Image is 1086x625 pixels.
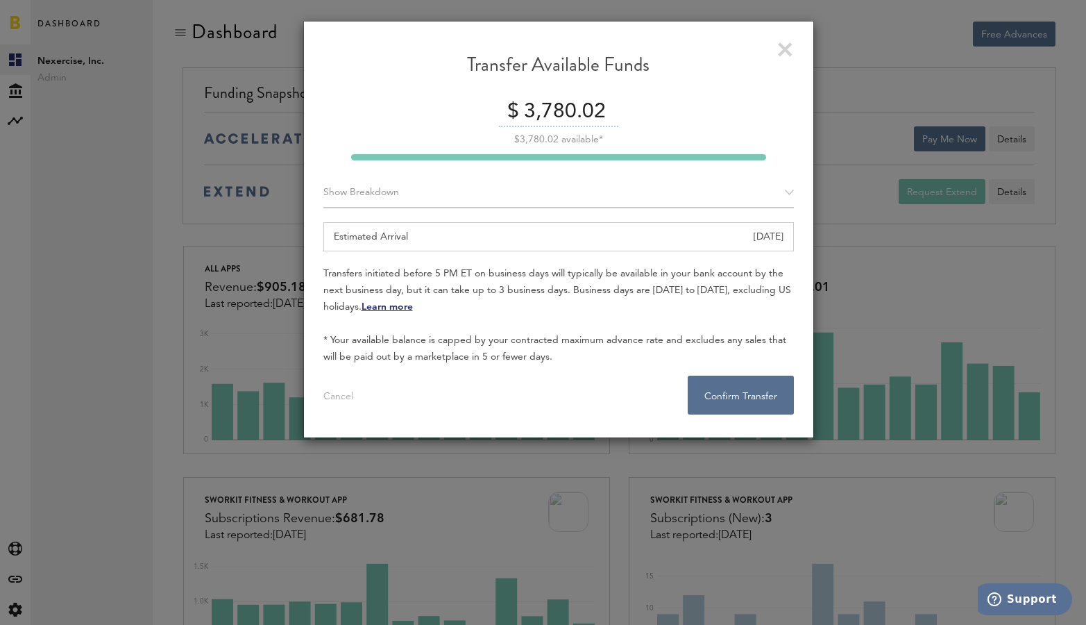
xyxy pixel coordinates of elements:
[307,376,370,415] button: Cancel
[362,302,413,312] a: Learn more
[688,376,794,415] button: Confirm Transfer
[323,265,794,365] div: Transfers initiated before 5 PM ET on business days will typically be available in your bank acco...
[499,98,519,127] div: $
[978,583,1072,618] iframe: Opens a widget where you can find more information
[754,223,783,251] div: [DATE]
[323,222,794,251] div: Estimated Arrival
[323,178,794,208] div: Breakdown
[323,187,347,197] span: Show
[323,53,794,88] div: Transfer Available Funds
[323,135,794,144] div: $3,780.02 available*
